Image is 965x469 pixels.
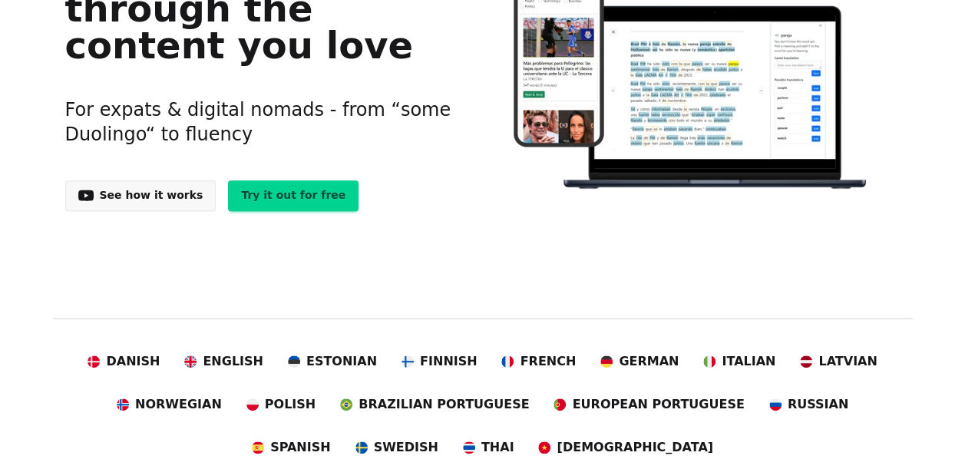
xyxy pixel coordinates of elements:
a: Polish [246,395,316,414]
a: French [501,352,576,371]
span: Swedish [374,438,438,457]
span: Italian [722,352,775,371]
a: Thai [463,438,514,457]
span: Latvian [818,352,877,371]
span: Russian [788,395,848,414]
a: Italian [703,352,775,371]
span: Thai [481,438,514,457]
a: Danish [88,352,160,371]
a: German [600,352,679,371]
span: English [203,352,263,371]
a: Russian [769,395,848,414]
a: Norwegian [117,395,222,414]
a: Try it out for free [228,180,359,211]
a: See how it works [65,180,216,211]
a: Swedish [355,438,438,457]
h3: For expats & digital nomads - from “some Duolingo“ to fluency [65,79,459,165]
span: European Portuguese [572,395,744,414]
span: Spanish [270,438,330,457]
span: Estonian [306,352,377,371]
a: Estonian [288,352,377,371]
a: European Portuguese [554,395,744,414]
a: Brazilian Portuguese [340,395,529,414]
span: Finnish [420,352,478,371]
a: Spanish [252,438,330,457]
a: English [184,352,263,371]
span: Norwegian [135,395,222,414]
span: German [619,352,679,371]
a: [DEMOGRAPHIC_DATA] [538,438,712,457]
span: Danish [106,352,160,371]
span: [DEMOGRAPHIC_DATA] [557,438,712,457]
a: Latvian [800,352,877,371]
span: Brazilian Portuguese [359,395,529,414]
span: French [520,352,576,371]
span: Polish [265,395,316,414]
a: Finnish [402,352,478,371]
